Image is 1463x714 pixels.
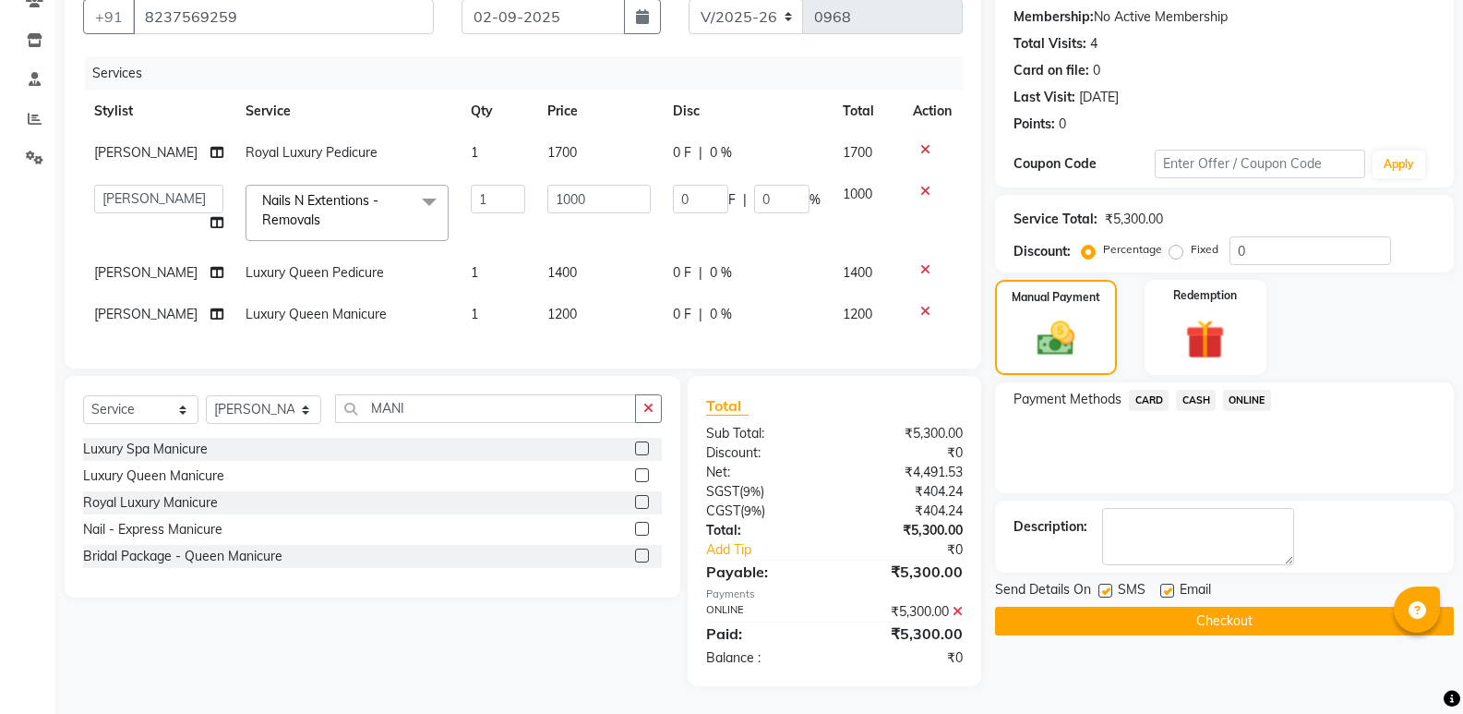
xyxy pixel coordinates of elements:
span: 1 [471,264,478,281]
div: [DATE] [1079,88,1119,107]
span: 1700 [843,144,872,161]
div: ONLINE [692,602,834,622]
span: [PERSON_NAME] [94,264,198,281]
span: | [743,190,747,210]
div: ₹5,300.00 [1105,210,1163,229]
span: | [699,305,702,324]
div: Discount: [692,443,834,463]
label: Percentage [1103,241,1162,258]
div: ₹4,491.53 [834,463,977,482]
span: 0 F [673,143,691,163]
div: ₹0 [834,443,977,463]
span: 1200 [843,306,872,322]
div: ₹5,300.00 [834,623,977,645]
span: CARD [1129,390,1169,411]
div: ₹0 [858,540,977,560]
span: Email [1180,580,1211,603]
span: [PERSON_NAME] [94,306,198,322]
span: 0 % [710,143,732,163]
span: Send Details On [995,580,1091,603]
a: Add Tip [692,540,858,560]
div: 0 [1059,115,1066,134]
div: Payable: [692,561,834,583]
div: Balance : [692,648,834,668]
span: 1700 [547,144,577,161]
label: Fixed [1191,241,1218,258]
span: 1200 [547,306,577,322]
span: % [809,190,821,210]
label: Redemption [1173,287,1237,304]
label: Manual Payment [1012,289,1100,306]
th: Action [902,91,963,132]
span: Royal Luxury Pedicure [246,144,378,161]
input: Enter Offer / Coupon Code [1155,150,1365,178]
span: 1000 [843,186,872,202]
th: Qty [460,91,536,132]
span: 1 [471,306,478,322]
div: ₹404.24 [834,502,977,521]
a: x [320,212,329,228]
div: Net: [692,463,834,482]
div: Coupon Code [1013,154,1154,174]
div: ₹5,300.00 [834,602,977,622]
span: [PERSON_NAME] [94,144,198,161]
span: 1 [471,144,478,161]
div: Paid: [692,623,834,645]
span: Payment Methods [1013,390,1121,409]
span: 0 % [710,305,732,324]
div: Sub Total: [692,424,834,443]
span: | [699,263,702,283]
div: ( ) [692,502,834,521]
span: SGST [706,483,739,500]
span: Nails N Extentions - Removals [262,192,378,228]
th: Service [234,91,460,132]
div: Bridal Package - Queen Manicure [83,547,282,566]
div: Card on file: [1013,61,1089,80]
th: Price [536,91,662,132]
div: Royal Luxury Manicure [83,493,218,513]
span: SMS [1118,580,1145,603]
div: Points: [1013,115,1055,134]
div: Description: [1013,517,1087,537]
div: ₹404.24 [834,482,977,502]
span: CGST [706,502,740,519]
div: Membership: [1013,7,1094,27]
img: _gift.svg [1173,315,1237,364]
div: Last Visit: [1013,88,1075,107]
span: 0 % [710,263,732,283]
span: 1400 [843,264,872,281]
span: 9% [743,484,761,499]
div: ₹0 [834,648,977,668]
div: Payments [706,587,963,602]
input: Search or Scan [335,394,636,423]
div: 4 [1090,34,1097,54]
button: Checkout [995,607,1454,635]
th: Stylist [83,91,234,132]
th: Total [832,91,903,132]
span: 0 F [673,263,691,283]
div: Nail - Express Manicure [83,520,222,539]
th: Disc [662,91,832,132]
button: Apply [1373,151,1425,178]
div: Total: [692,521,834,540]
div: Luxury Queen Manicure [83,466,224,486]
div: 0 [1093,61,1100,80]
img: _cash.svg [1025,317,1086,360]
div: ₹5,300.00 [834,424,977,443]
span: | [699,143,702,163]
span: 1400 [547,264,577,281]
span: F [728,190,736,210]
div: Luxury Spa Manicure [83,440,208,459]
span: Luxury Queen Manicure [246,306,387,322]
div: ₹5,300.00 [834,561,977,583]
div: ( ) [692,482,834,502]
div: ₹5,300.00 [834,521,977,540]
span: 9% [744,503,761,518]
span: Luxury Queen Pedicure [246,264,384,281]
div: No Active Membership [1013,7,1435,27]
span: Total [706,396,749,416]
div: Service Total: [1013,210,1097,229]
span: ONLINE [1223,390,1271,411]
span: CASH [1176,390,1216,411]
span: 0 F [673,305,691,324]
